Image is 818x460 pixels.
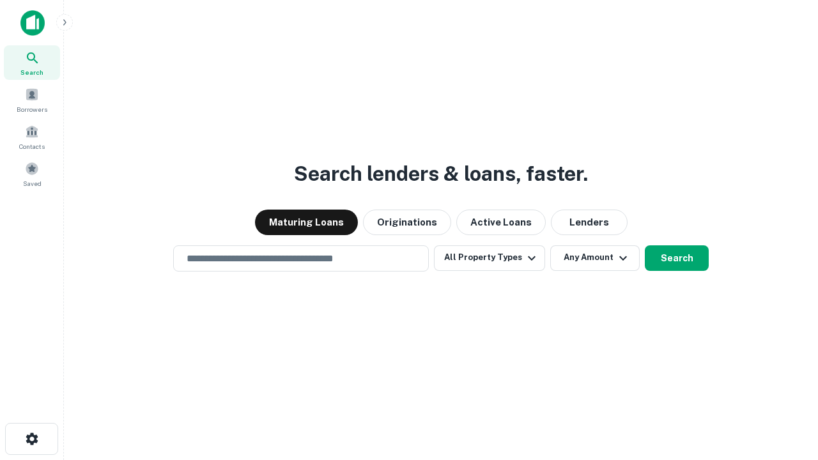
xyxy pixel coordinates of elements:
[4,119,60,154] a: Contacts
[550,245,640,271] button: Any Amount
[551,210,628,235] button: Lenders
[363,210,451,235] button: Originations
[4,157,60,191] a: Saved
[456,210,546,235] button: Active Loans
[20,67,43,77] span: Search
[4,45,60,80] a: Search
[645,245,709,271] button: Search
[294,158,588,189] h3: Search lenders & loans, faster.
[255,210,358,235] button: Maturing Loans
[19,141,45,151] span: Contacts
[23,178,42,188] span: Saved
[4,82,60,117] a: Borrowers
[754,358,818,419] iframe: Chat Widget
[434,245,545,271] button: All Property Types
[17,104,47,114] span: Borrowers
[20,10,45,36] img: capitalize-icon.png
